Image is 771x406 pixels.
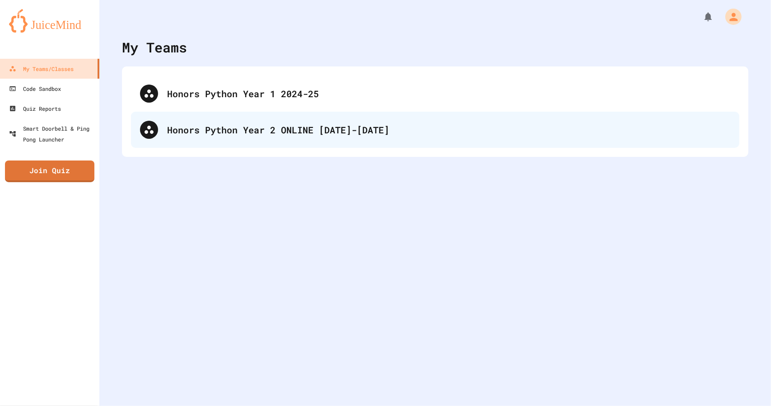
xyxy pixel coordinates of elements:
div: My Account [716,6,744,27]
div: Honors Python Year 1 2024-25 [167,87,730,100]
div: Smart Doorbell & Ping Pong Launcher [9,123,96,145]
img: logo-orange.svg [9,9,90,33]
div: Honors Python Year 1 2024-25 [131,76,739,112]
a: Join Quiz [5,161,94,182]
div: My Notifications [686,9,716,24]
div: Honors Python Year 2 ONLINE [DATE]-[DATE] [167,123,730,137]
div: My Teams/Classes [9,63,74,74]
div: Code Sandbox [9,83,61,94]
div: My Teams [122,37,187,57]
div: Honors Python Year 2 ONLINE [DATE]-[DATE] [131,112,739,148]
div: Quiz Reports [9,103,61,114]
